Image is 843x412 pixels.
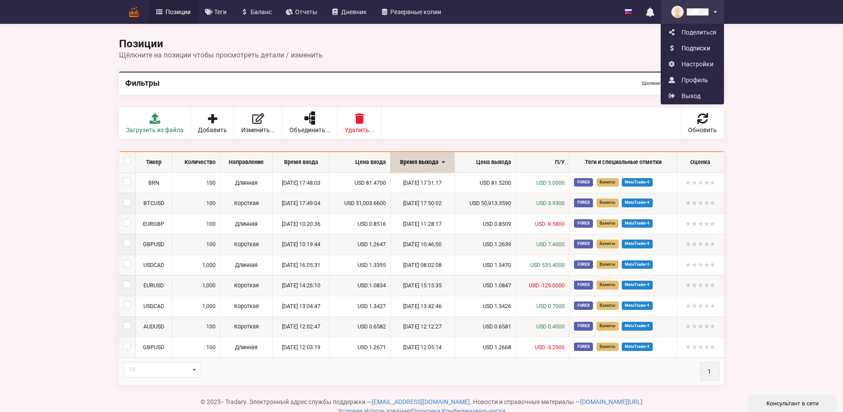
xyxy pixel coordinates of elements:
th: П/У [516,152,570,173]
img: logo-5391b84d95ca78eb0fcbe8eb83ca0fe5.png [126,4,142,20]
td: [DATE] 17:49:04 [273,193,330,214]
td: USD 81.4700 [329,173,390,193]
td: 100 [172,337,219,358]
span: Баланс [250,9,272,15]
td: Длинная [219,173,272,193]
td: USDCAD [135,296,172,317]
span: USD -9.5800 [535,221,565,227]
th: Цена входа [329,152,390,173]
span: Резервные копии [390,9,441,15]
td: [DATE] 13:42:46 [390,296,455,317]
span: USD -129.0000 [529,282,565,289]
td: GBPUSD [135,234,172,255]
span: MetaTrader 4 [622,260,653,269]
span: Валюты [597,260,619,269]
td: USD 1.3395 [329,255,390,275]
td: [DATE] 13:04:47 [273,296,330,317]
td: 100 [172,234,219,255]
a: [EMAIL_ADDRESS][DOMAIN_NAME] [372,398,470,405]
span: Валюты [597,198,619,207]
span: Валюты [597,301,619,310]
td: Длинная [219,255,272,275]
span: Позиции [166,9,191,15]
span: Загрузить из файла [126,127,184,133]
td: [DATE] 17:51:17 [390,173,455,193]
a: Подписки [661,40,724,56]
td: GBPUSD [135,337,172,358]
td: [DATE] 10:46:00 [390,234,455,255]
span: USD 535.4000 [530,262,565,268]
td: [DATE] 08:02:08 [390,255,455,275]
span: MetaTrader 4 [622,198,653,207]
span: Добавить [198,127,227,133]
span: Объединить... [289,127,331,133]
td: Короткая [219,317,272,337]
span: Фильтры [125,78,160,88]
a: Поделиться [661,24,724,40]
span: MetaTrader 4 [622,281,653,289]
span: FOREX [574,219,593,228]
span: USD 0.7000 [536,303,565,309]
a: Загрузить из файла [119,107,191,139]
span: MetaTrader 4 [622,219,653,228]
td: USD 1.2647 [329,234,390,255]
img: no_avatar_64x64-c1df70be568ff5ffbc6dc4fa4a63b692.png [671,6,684,18]
td: USD 1.3470 [454,255,515,275]
td: [DATE] 12:12:27 [390,317,455,337]
td: Короткая [219,234,272,255]
span: Теги [214,9,227,15]
span: MetaTrader 4 [622,178,653,187]
td: USDCAD [135,255,172,275]
span: Отчеты [295,9,317,15]
a: 1 [701,362,719,380]
td: EURUSD [135,275,172,296]
td: Длинная [219,214,272,234]
td: 1,000 [172,255,219,275]
span: MetaTrader 4 [622,301,653,310]
td: 100 [172,214,219,234]
td: USD 1.3427 [329,296,390,317]
th: Количество [172,152,219,173]
th: Время входа [273,152,330,173]
span: FOREX [574,198,593,207]
iframe: chat widget [748,393,839,412]
span: USD -3.2000 [535,344,565,351]
span: USD 0.4000 [536,323,565,330]
span: MetaTrader 4 [622,240,653,248]
td: [DATE] 10:19:44 [273,234,330,255]
td: [DATE] 17:50:02 [390,193,455,214]
span: FOREX [574,240,593,248]
td: 100 [172,317,219,337]
a: [DOMAIN_NAME][URL] [580,398,643,405]
td: USD 1.0834 [329,275,390,296]
span: FOREX [574,343,593,351]
div: 15 [129,367,135,373]
span: Удалить... [345,127,374,133]
span: Валюты [597,281,619,289]
td: USD 0.6581 [454,317,515,337]
td: USD 1.3426 [454,296,515,317]
th: Направление [219,152,272,173]
td: USD 81.5200 [454,173,515,193]
span: Валюты [597,343,619,351]
span: FOREX [574,178,593,187]
td: USD 1.2668 [454,337,515,358]
span: Валюты [597,322,619,330]
td: 1,000 [172,275,219,296]
td: BRN [135,173,172,193]
td: EURGBP [135,214,172,234]
td: [DATE] 12:05:14 [390,337,455,358]
td: 1,000 [172,296,219,317]
td: USD 1.2671 [329,337,390,358]
td: BTCUSD [135,193,172,214]
td: USD 1.2639 [454,234,515,255]
span: Дневник [341,9,367,15]
div: Щёлкните на позиции чтобы просмотреть детали / изменить [119,51,724,59]
td: USD 0.8516 [329,214,390,234]
span: MetaTrader 4 [622,343,653,351]
th: Время выхода [390,152,455,173]
span: Обновить [688,127,717,133]
td: 100 [172,173,219,193]
span: USD 5.0000 [536,179,565,186]
td: [DATE] 17:48:03 [273,173,330,193]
